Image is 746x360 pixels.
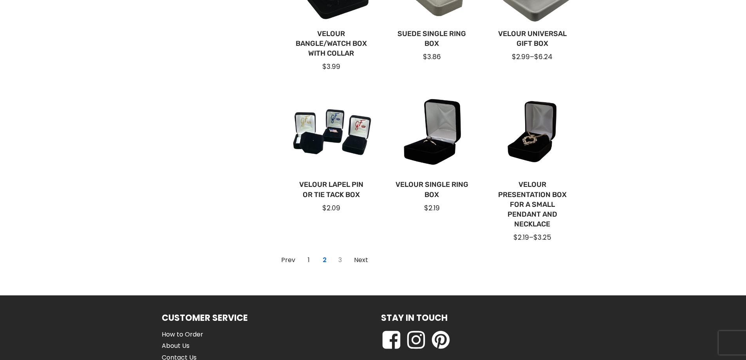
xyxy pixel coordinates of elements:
[294,29,369,59] a: Velour Bangle/Watch Box with Collar
[394,203,470,213] div: $2.19
[495,52,570,62] div: –
[294,180,369,199] a: Velour Lapel Pin or Tie Tack Box
[394,180,470,199] a: Velour Single Ring Box
[512,52,530,62] span: $2.99
[533,233,551,242] span: $3.25
[350,254,372,266] a: Go to Page 3
[534,52,553,62] span: $6.24
[294,62,369,71] div: $3.99
[162,329,222,340] a: How to Order
[318,254,331,266] a: Current Page, Page 2
[513,233,529,242] span: $2.19
[495,29,570,49] a: Velour Universal Gift Box
[334,254,347,266] a: Go to Page 3
[394,52,470,62] div: $3.86
[394,29,470,49] a: Suede Single Ring Box
[275,252,374,268] nav: Page navigation
[277,254,300,266] a: Go to Page 1
[381,311,448,325] h1: Stay in Touch
[162,311,248,325] h1: Customer Service
[495,180,570,229] a: Velour Presentation Box for a Small Pendant and Necklace
[294,203,369,213] div: $2.09
[495,233,570,242] div: –
[303,254,315,266] a: Go to Page 1
[162,341,222,351] a: About Us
